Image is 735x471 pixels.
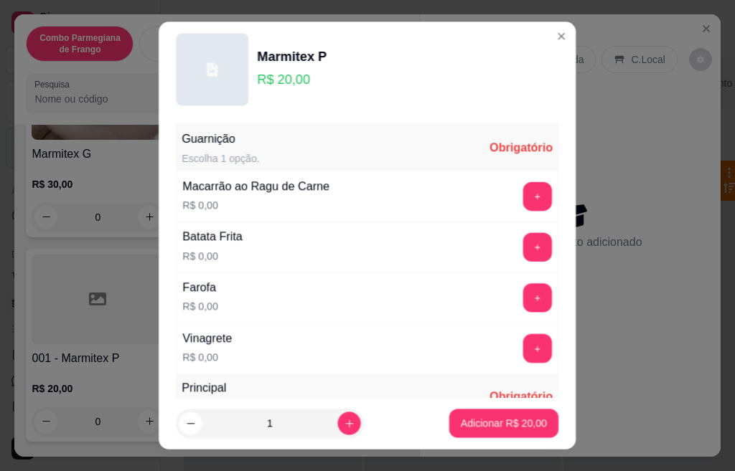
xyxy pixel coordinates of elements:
[183,197,330,211] p: R$ 0,00
[523,282,552,311] button: add
[258,70,327,90] p: R$ 20,00
[338,411,361,434] button: increase-product-quantity
[182,379,260,396] div: Principal
[183,228,243,245] div: Batata Frita
[523,181,552,210] button: add
[179,411,202,434] button: decrease-product-quantity
[449,409,558,437] button: Adicionar R$ 20,00
[461,416,547,430] p: Adicionar R$ 20,00
[183,329,233,346] div: Vinagrete
[183,177,330,194] div: Macarrão ao Ragu de Carne
[523,232,552,261] button: add
[490,139,553,156] div: Obrigatório
[490,388,553,405] div: Obrigatório
[550,24,573,47] button: Close
[183,278,218,295] div: Farofa
[183,248,243,262] p: R$ 0,00
[523,333,552,362] button: add
[258,46,327,66] div: Marmitex P
[182,151,260,165] div: Escolha 1 opção.
[182,130,260,148] div: Guarnição
[183,349,233,363] p: R$ 0,00
[183,299,218,313] p: R$ 0,00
